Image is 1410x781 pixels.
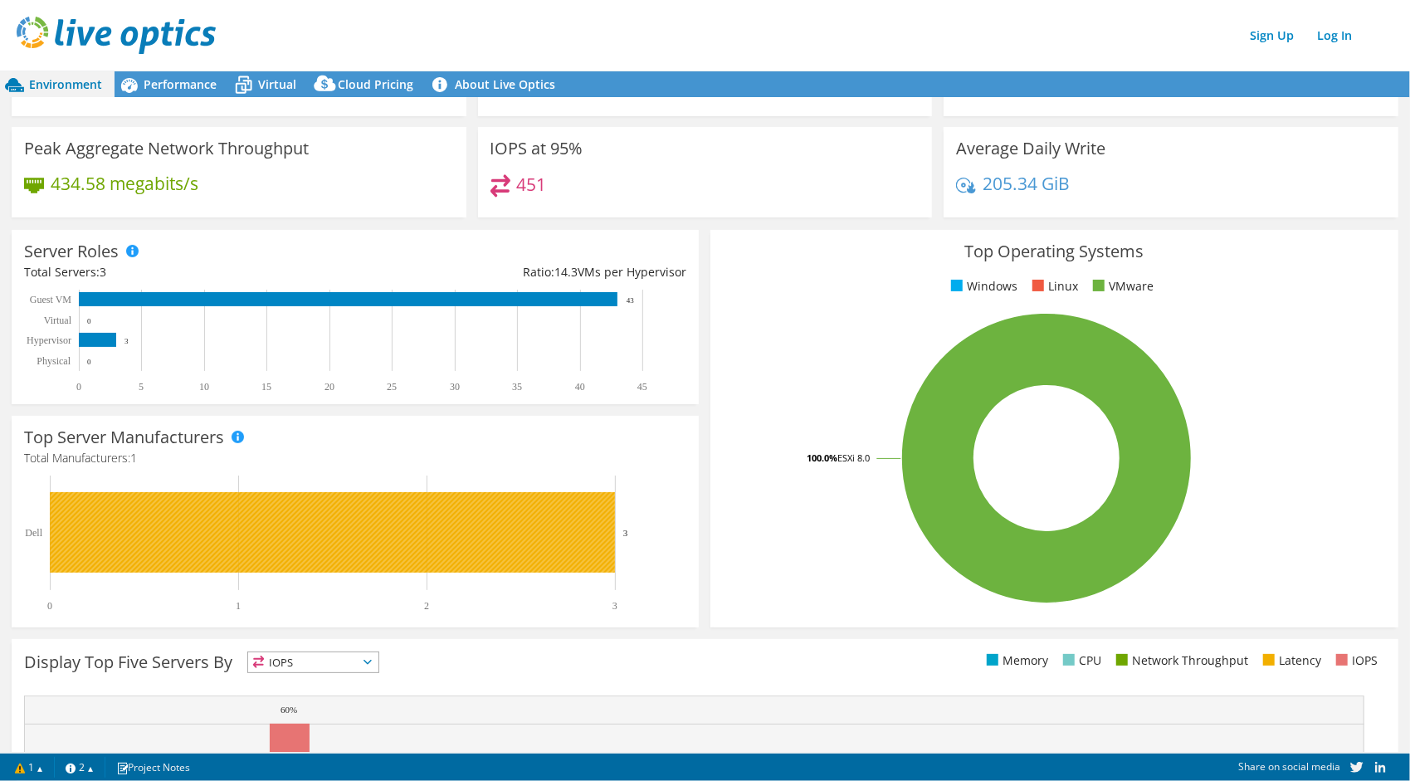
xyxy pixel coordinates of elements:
li: Windows [947,277,1017,295]
span: 1 [130,450,137,466]
li: IOPS [1332,652,1378,670]
text: Hypervisor [27,334,71,346]
span: Cloud Pricing [338,76,413,92]
h3: Top Server Manufacturers [24,428,224,447]
h4: 451 [517,175,547,193]
tspan: ESXi 8.0 [837,452,870,464]
text: 1 [236,600,241,612]
text: 0 [87,358,91,366]
text: 0 [47,600,52,612]
h3: Peak Aggregate Network Throughput [24,139,309,158]
tspan: 100.0% [807,452,837,464]
text: 45 [637,381,647,393]
span: Share on social media [1238,759,1340,774]
img: live_optics_svg.svg [17,17,216,54]
text: 40 [575,381,585,393]
text: 15 [261,381,271,393]
text: 35 [512,381,522,393]
h4: 434.58 megabits/s [51,174,198,193]
text: 10 [199,381,209,393]
text: 25 [387,381,397,393]
li: Latency [1259,652,1321,670]
span: Environment [29,76,102,92]
text: 5 [139,381,144,393]
text: Virtual [44,315,72,326]
text: 0 [76,381,81,393]
text: 30 [450,381,460,393]
span: 14.3 [554,264,578,280]
a: 1 [3,757,55,778]
text: 3 [623,528,628,538]
a: Log In [1309,23,1360,47]
li: Network Throughput [1112,652,1248,670]
text: Physical [37,355,71,367]
div: Total Servers: [24,263,355,281]
span: IOPS [248,652,378,672]
li: Linux [1028,277,1078,295]
h3: IOPS at 95% [490,139,583,158]
text: 0 [87,317,91,325]
h4: Total Manufacturers: [24,449,686,467]
span: Performance [144,76,217,92]
li: CPU [1059,652,1101,670]
a: Project Notes [105,757,202,778]
li: VMware [1089,277,1154,295]
span: 3 [100,264,106,280]
text: Guest VM [30,294,71,305]
text: 3 [612,600,617,612]
div: Ratio: VMs per Hypervisor [355,263,686,281]
text: 3 [124,337,129,345]
text: 43 [627,296,635,305]
h3: Top Operating Systems [723,242,1385,261]
li: Memory [983,652,1048,670]
h3: Server Roles [24,242,119,261]
a: About Live Optics [426,71,568,98]
text: 2 [424,600,429,612]
span: Virtual [258,76,296,92]
a: Sign Up [1242,23,1302,47]
text: 60% [281,705,297,715]
text: 20 [324,381,334,393]
h4: 205.34 GiB [983,174,1070,193]
h3: Average Daily Write [956,139,1105,158]
text: Dell [25,527,42,539]
a: 2 [54,757,105,778]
